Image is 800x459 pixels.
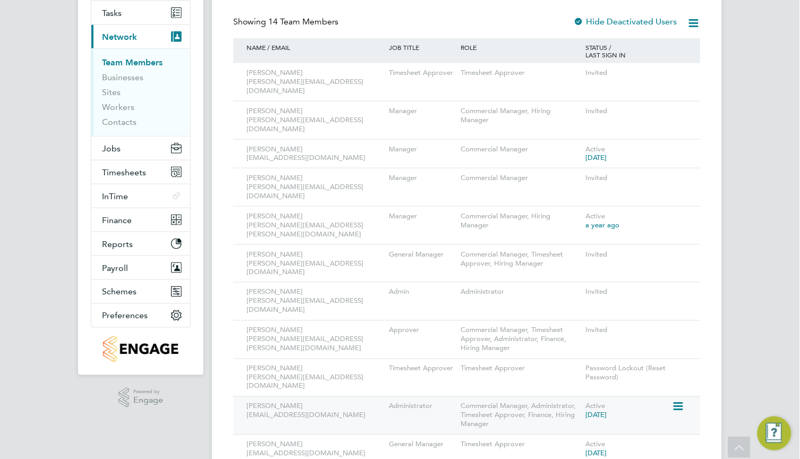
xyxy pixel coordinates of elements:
span: Payroll [102,263,128,273]
div: Invited [583,321,690,341]
div: [PERSON_NAME] [EMAIL_ADDRESS][DOMAIN_NAME] [244,397,387,426]
div: Timesheet Approver [458,435,583,455]
div: Invited [583,283,690,302]
span: Tasks [102,8,122,18]
div: Timesheet Approver [458,359,583,379]
button: Payroll [91,256,190,279]
div: [PERSON_NAME] [PERSON_NAME][EMAIL_ADDRESS][DOMAIN_NAME] [244,168,387,206]
span: Powered by [133,388,163,397]
div: Commercial Manager, Hiring Manager [458,207,583,235]
span: a year ago [585,220,619,229]
div: Showing [233,16,341,28]
div: Invited [583,101,690,121]
div: Administrator [458,283,583,302]
div: JOB TITLE [387,38,458,56]
span: 14 Team Members [268,16,338,27]
div: Network [91,48,190,136]
div: Active [583,140,690,168]
div: ROLE [458,38,583,56]
div: Invited [583,63,690,83]
a: Workers [102,102,134,112]
button: Network [91,25,190,48]
label: Hide Deactivated Users [574,16,677,27]
img: engagetech2-logo-retina.png [103,336,179,362]
div: [PERSON_NAME] [PERSON_NAME][EMAIL_ADDRESS][DOMAIN_NAME] [244,63,387,101]
div: Password Lockout (Reset Password) [583,359,690,388]
div: Timesheet Approver [458,63,583,83]
div: Timesheet Approver [387,359,458,379]
div: Commercial Manager [458,168,583,188]
div: Manager [387,140,458,159]
a: Sites [102,87,121,97]
div: Approver [387,321,458,341]
div: [PERSON_NAME] [EMAIL_ADDRESS][DOMAIN_NAME] [244,140,387,168]
span: Timesheets [102,167,146,177]
span: [DATE] [585,153,607,162]
button: Preferences [91,304,190,327]
span: Reports [102,239,133,249]
span: Engage [133,396,163,405]
div: Invited [583,168,690,188]
div: [PERSON_NAME] [PERSON_NAME][EMAIL_ADDRESS][DOMAIN_NAME] [244,359,387,397]
div: NAME / EMAIL [244,38,387,56]
span: InTime [102,191,128,201]
div: Active [583,397,672,426]
div: Manager [387,168,458,188]
button: Timesheets [91,160,190,184]
div: STATUS / LAST SIGN IN [583,38,690,64]
button: Jobs [91,137,190,160]
button: Finance [91,208,190,232]
span: Jobs [102,143,121,154]
div: Invited [583,245,690,265]
a: Businesses [102,72,143,82]
span: Network [102,32,137,42]
div: General Manager [387,245,458,265]
div: Administrator [387,397,458,416]
div: Manager [387,207,458,226]
a: Contacts [102,117,137,127]
span: [DATE] [585,449,607,458]
button: Reports [91,232,190,256]
div: Manager [387,101,458,121]
div: General Manager [387,435,458,455]
button: Schemes [91,280,190,303]
div: Timesheet Approver [387,63,458,83]
div: [PERSON_NAME] [PERSON_NAME][EMAIL_ADDRESS][DOMAIN_NAME] [244,245,387,283]
a: Powered byEngage [118,388,164,408]
div: Commercial Manager, Hiring Manager [458,101,583,130]
a: Go to home page [91,336,191,362]
div: Commercial Manager, Timesheet Approver, Hiring Manager [458,245,583,274]
span: Finance [102,215,132,225]
button: InTime [91,184,190,208]
span: Schemes [102,287,137,297]
div: [PERSON_NAME] [PERSON_NAME][EMAIL_ADDRESS][PERSON_NAME][DOMAIN_NAME] [244,321,387,359]
div: Active [583,207,690,235]
div: Commercial Manager [458,140,583,159]
div: [PERSON_NAME] [PERSON_NAME][EMAIL_ADDRESS][DOMAIN_NAME] [244,283,387,320]
a: Tasks [91,1,190,24]
div: Commercial Manager, Administrator, Timesheet Approver, Finance, Hiring Manager [458,397,583,435]
div: Admin [387,283,458,302]
button: Engage Resource Center [758,416,792,450]
div: [PERSON_NAME] [PERSON_NAME][EMAIL_ADDRESS][DOMAIN_NAME] [244,101,387,139]
a: Team Members [102,57,163,67]
div: Commercial Manager, Timesheet Approver, Administrator, Finance, Hiring Manager [458,321,583,359]
span: Preferences [102,311,148,321]
span: [DATE] [585,411,607,420]
div: [PERSON_NAME] [PERSON_NAME][EMAIL_ADDRESS][PERSON_NAME][DOMAIN_NAME] [244,207,387,244]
